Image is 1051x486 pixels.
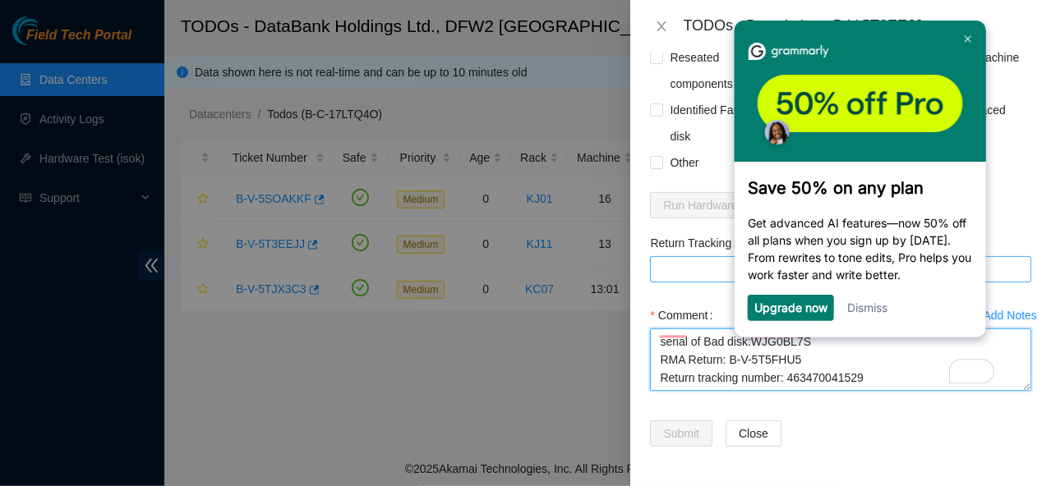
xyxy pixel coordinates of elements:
[663,97,777,149] span: Identified Faulty disk
[983,302,1038,328] button: Add Notes
[984,309,1037,321] div: Add Notes
[655,20,668,33] span: close
[650,328,1031,391] textarea: To enrich screen reader interactions, please activate Accessibility in Grammarly extension settings
[650,230,743,256] label: Return Tracking
[663,44,777,97] span: Reseated components
[650,420,712,447] button: Submit
[650,192,798,218] button: Run Hardware Testloading
[22,194,247,263] p: Get advanced AI features—now 50% off all plans when you sign up by [DATE]. From rewrites to tone ...
[663,149,705,176] span: Other
[650,302,719,328] label: Comment
[650,19,673,34] button: Close
[739,424,768,442] span: Close
[9,10,260,141] img: f60ae6485c9449d2a76a3eb3db21d1eb-frame-31613004-1.png
[683,13,1031,39] div: TODOs - Description - B-V-5T3EEJJ
[22,158,247,177] h3: Save 50% on any plan
[650,256,1031,282] input: Return Tracking
[726,420,781,447] button: Close
[122,280,162,294] a: Dismiss
[239,15,246,22] img: close_x_white.png
[29,280,102,294] a: Upgrade now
